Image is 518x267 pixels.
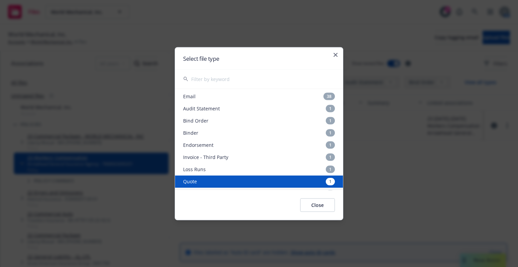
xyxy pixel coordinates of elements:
div: Binder [175,127,343,139]
div: 1 [326,178,335,185]
div: Audit Statement [175,102,343,114]
div: 38 [323,92,335,100]
input: Filter by keyword [191,70,335,88]
div: 1 [326,117,335,124]
div: 1 [326,165,335,173]
div: 1 [326,105,335,112]
div: Email [175,90,343,102]
div: Loss Runs [175,163,343,175]
h2: Select file type [183,55,335,61]
div: Quote [175,175,343,187]
button: Close [300,198,335,212]
div: 1 [326,141,335,149]
div: Bind Order [175,114,343,127]
div: 1 [326,153,335,161]
div: Invoice - Third Party [175,151,343,163]
div: 1 [326,129,335,136]
div: Endorsement [175,139,343,151]
div: Suggestions [175,89,343,190]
